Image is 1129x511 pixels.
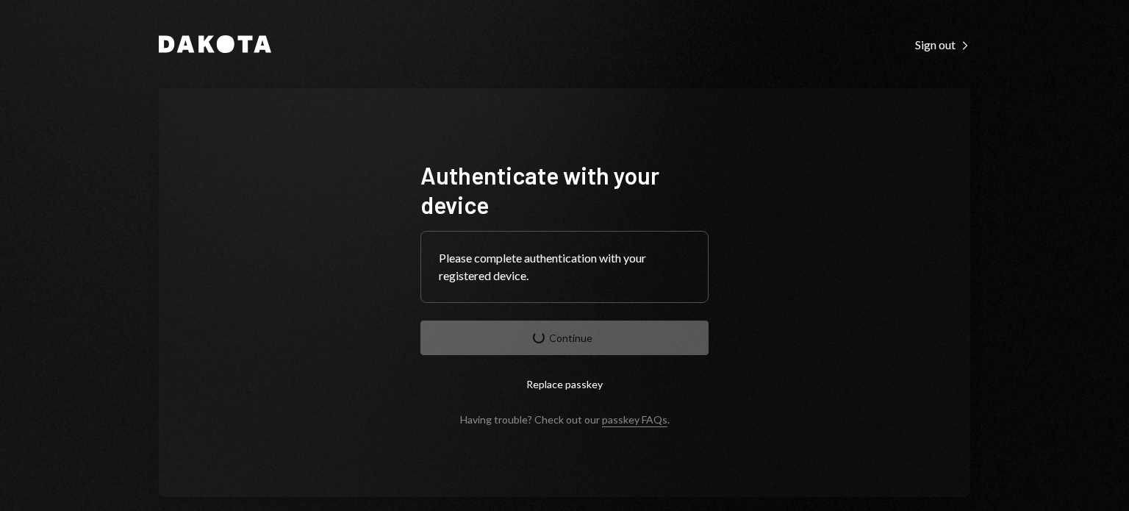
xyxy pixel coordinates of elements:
[915,37,970,52] div: Sign out
[420,367,709,401] button: Replace passkey
[915,36,970,52] a: Sign out
[460,413,670,426] div: Having trouble? Check out our .
[420,160,709,219] h1: Authenticate with your device
[439,249,690,285] div: Please complete authentication with your registered device.
[602,413,667,427] a: passkey FAQs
